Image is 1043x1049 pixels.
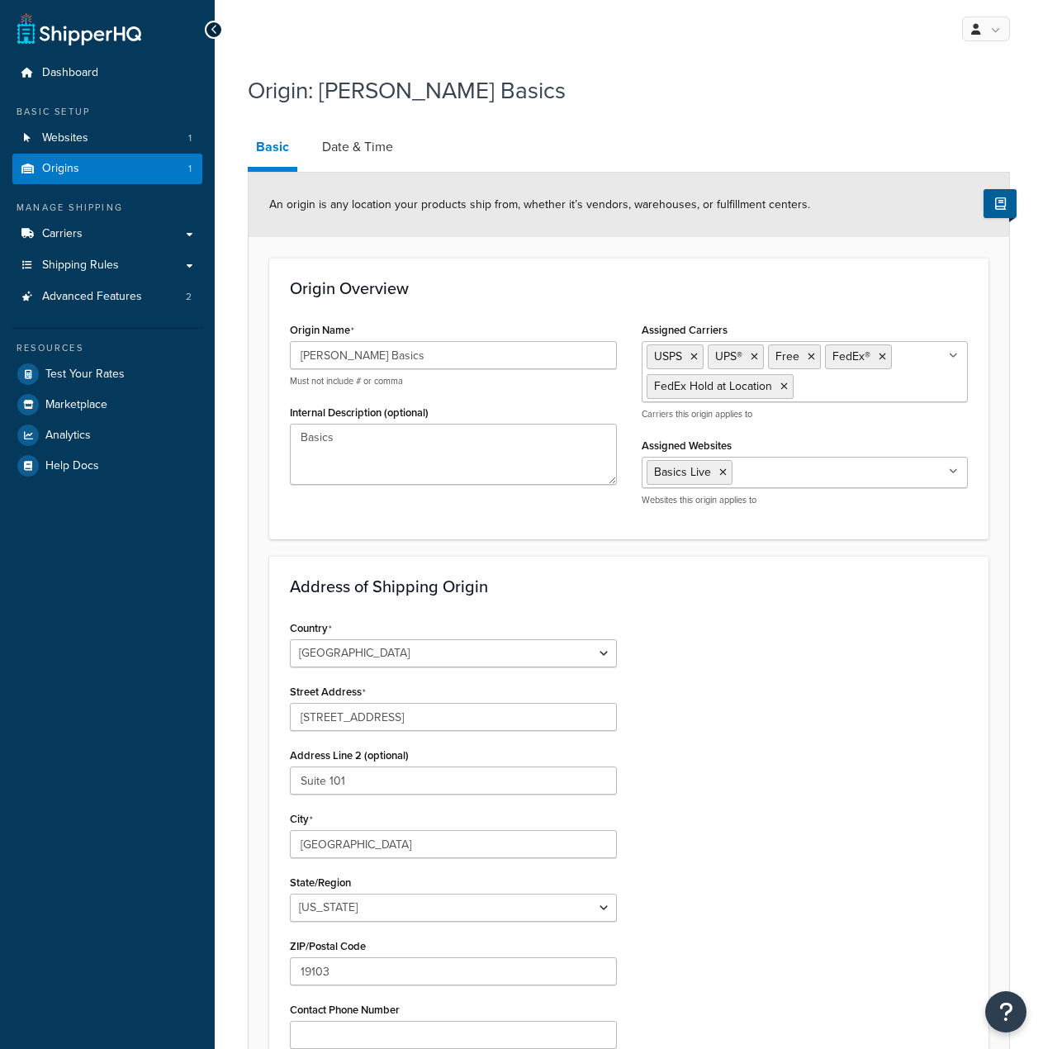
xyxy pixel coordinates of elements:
span: 1 [188,131,192,145]
span: Help Docs [45,459,99,473]
a: Dashboard [12,58,202,88]
a: Shipping Rules [12,250,202,281]
p: Carriers this origin applies to [642,408,969,420]
div: Manage Shipping [12,201,202,215]
span: UPS® [715,348,742,365]
div: Resources [12,341,202,355]
span: FedEx® [832,348,870,365]
label: Street Address [290,686,366,699]
button: Show Help Docs [984,189,1017,218]
span: Origins [42,162,79,176]
label: Origin Name [290,324,354,337]
a: Date & Time [314,127,401,167]
span: 1 [188,162,192,176]
h1: Origin: [PERSON_NAME] Basics [248,74,989,107]
span: Analytics [45,429,91,443]
a: Analytics [12,420,202,450]
span: An origin is any location your products ship from, whether it’s vendors, warehouses, or fulfillme... [269,196,810,213]
span: Test Your Rates [45,368,125,382]
label: Country [290,622,332,635]
span: Dashboard [42,66,98,80]
label: ZIP/Postal Code [290,940,366,952]
label: Assigned Carriers [642,324,728,336]
span: 2 [186,290,192,304]
div: Basic Setup [12,105,202,119]
li: Websites [12,123,202,154]
span: Basics Live [654,463,711,481]
span: USPS [654,348,682,365]
span: Marketplace [45,398,107,412]
span: Advanced Features [42,290,142,304]
p: Must not include # or comma [290,375,617,387]
li: Advanced Features [12,282,202,312]
a: Test Your Rates [12,359,202,389]
a: Marketplace [12,390,202,420]
label: Assigned Websites [642,439,732,452]
h3: Address of Shipping Origin [290,577,968,596]
label: Contact Phone Number [290,1004,400,1016]
h3: Origin Overview [290,279,968,297]
label: State/Region [290,876,351,889]
a: Advanced Features2 [12,282,202,312]
a: Basic [248,127,297,172]
button: Open Resource Center [985,991,1026,1032]
a: Origins1 [12,154,202,184]
a: Websites1 [12,123,202,154]
a: Help Docs [12,451,202,481]
label: Internal Description (optional) [290,406,429,419]
a: Carriers [12,219,202,249]
span: Shipping Rules [42,259,119,273]
label: City [290,813,313,826]
label: Address Line 2 (optional) [290,749,409,762]
span: Websites [42,131,88,145]
span: FedEx Hold at Location [654,377,772,395]
textarea: Basics [290,424,617,485]
p: Websites this origin applies to [642,494,969,506]
span: Carriers [42,227,83,241]
span: Free [775,348,799,365]
li: Origins [12,154,202,184]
